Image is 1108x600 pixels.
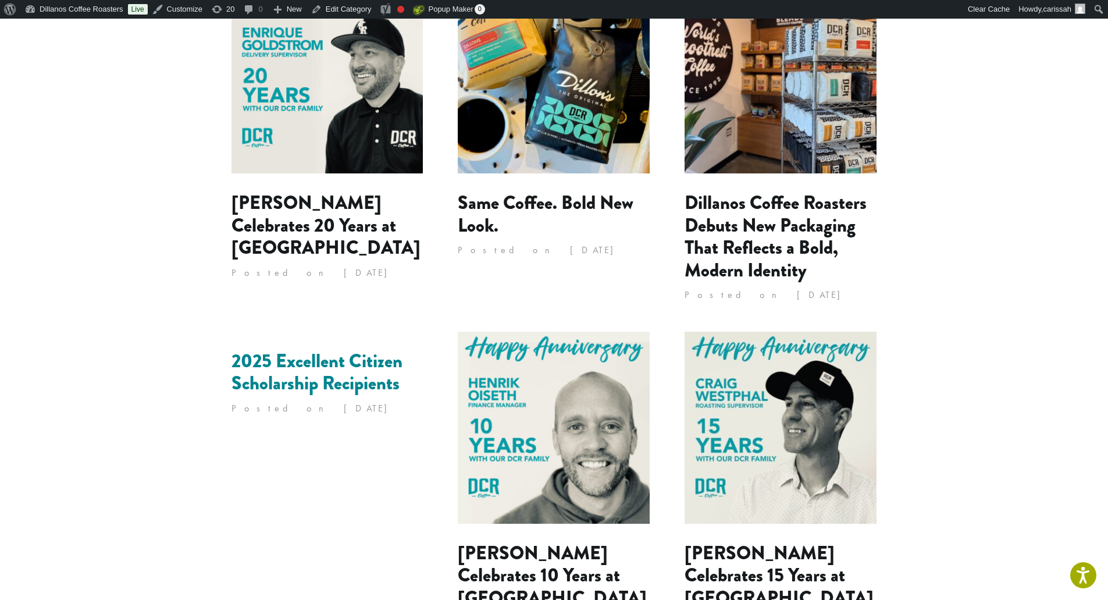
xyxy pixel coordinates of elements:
a: Dillanos Coffee Roasters Debuts New Packaging That Reflects a Bold, Modern Identity [685,189,867,283]
p: Posted on [DATE] [458,242,650,259]
a: Live [128,4,148,15]
img: Craig Celebrates 15 Years at Dillanos [685,332,877,524]
a: [PERSON_NAME] Celebrates 20 Years at [GEOGRAPHIC_DATA] [231,189,421,261]
p: Posted on [DATE] [231,400,423,417]
a: 2025 Excellent Citizen Scholarship Recipients [231,347,402,397]
img: Henrik Celebrates 10 Years at Dillanos [458,332,650,524]
p: Posted on [DATE] [231,264,423,282]
span: carissah [1043,5,1071,13]
div: Focus keyphrase not set [397,6,404,13]
span: 0 [475,4,485,15]
a: Same Coffee. Bold New Look. [458,189,633,239]
p: Posted on [DATE] [685,286,877,304]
